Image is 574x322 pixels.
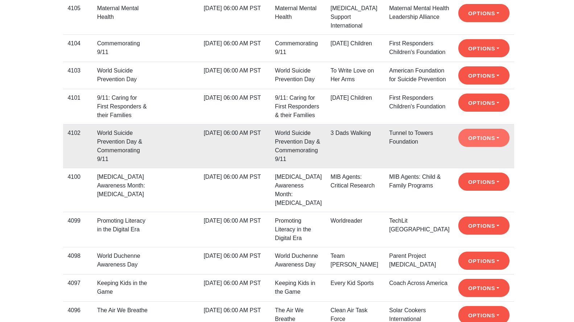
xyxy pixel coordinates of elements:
a: TechLit [GEOGRAPHIC_DATA] [389,218,450,232]
td: [MEDICAL_DATA] Awareness Month: [MEDICAL_DATA] [271,168,326,212]
td: World Suicide Prevention Day [93,62,154,89]
a: MIB Agents: Critical Research [331,174,375,189]
button: Options [458,39,509,57]
td: 9/11: Caring for First Responders & their Families [271,89,326,124]
a: Worldreader [331,218,363,224]
td: World Suicide Prevention Day & Commemorating 9/11 [271,124,326,168]
td: 4099 [63,212,92,247]
td: [DATE] 06:00 AM PST [199,124,271,168]
td: [DATE] 06:00 AM PST [199,212,271,247]
button: Options [458,66,509,84]
td: 4098 [63,247,92,274]
a: MIB Agents: Child & Family Programs [389,174,441,189]
a: Team [PERSON_NAME] [331,253,379,268]
a: [DATE] Children [331,95,372,101]
a: [MEDICAL_DATA] Support International [331,5,377,29]
td: [DATE] 06:00 AM PST [199,89,271,124]
td: 4101 [63,89,92,124]
td: 4103 [63,62,92,89]
button: Options [458,279,509,297]
td: World Duchenne Awareness Day [271,247,326,274]
td: Keeping Kids in the Game [93,274,154,301]
a: Every Kid Sports [331,280,374,286]
a: To Write Love on Her Arms [331,67,374,82]
td: World Duchenne Awareness Day [93,247,154,274]
td: Keeping Kids in the Game [271,274,326,301]
a: First Responders Children's Foundation [389,95,445,110]
a: Tunnel to Towers Foundation [389,130,433,145]
a: First Responders Children's Foundation [389,40,445,55]
td: [DATE] 06:00 AM PST [199,274,271,301]
td: [DATE] 06:00 AM PST [199,168,271,212]
button: Options [458,252,509,270]
a: [DATE] Children [331,40,372,46]
a: Maternal Mental Health Leadership Alliance [389,5,449,20]
td: World Suicide Prevention Day [271,62,326,89]
td: [DATE] 06:00 AM PST [199,34,271,62]
td: [MEDICAL_DATA] Awareness Month: [MEDICAL_DATA] [93,168,154,212]
a: Solar Cookers International [389,307,426,322]
td: Commemorating 9/11 [271,34,326,62]
a: 3 Dads Walking [331,130,371,136]
td: Promoting Literacy in the Digital Era [271,212,326,247]
td: 4104 [63,34,92,62]
td: 4100 [63,168,92,212]
td: [DATE] 06:00 AM PST [199,62,271,89]
a: American Foundation for Suicide Prevention [389,67,446,82]
td: Promoting Literacy in the Digital Era [93,212,154,247]
td: 4097 [63,274,92,301]
button: Options [458,173,509,191]
a: Coach Across America [389,280,447,286]
td: 9/11: Caring for First Responders & their Families [93,89,154,124]
button: Options [458,216,509,235]
button: Options [458,94,509,112]
button: Options [458,129,509,147]
a: Clean Air Task Force [331,307,368,322]
td: Commemorating 9/11 [93,34,154,62]
button: Options [458,4,509,22]
td: World Suicide Prevention Day & Commemorating 9/11 [93,124,154,168]
td: 4102 [63,124,92,168]
a: Parent Project [MEDICAL_DATA] [389,253,436,268]
td: [DATE] 06:00 AM PST [199,247,271,274]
